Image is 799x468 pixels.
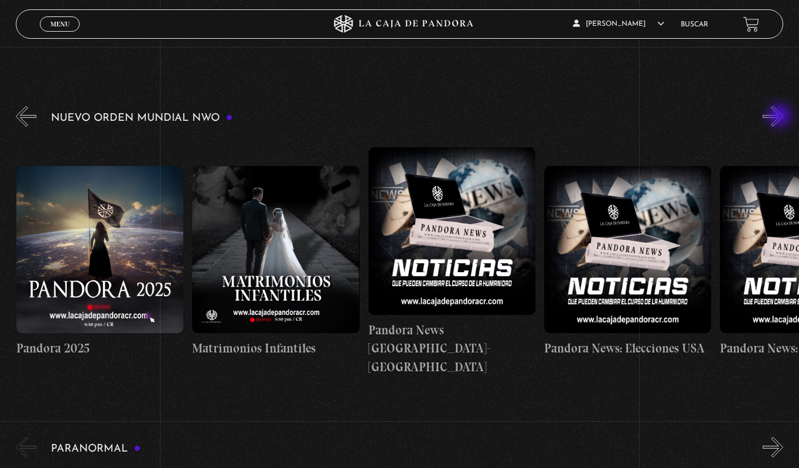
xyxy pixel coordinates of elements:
[16,339,183,358] h4: Pandora 2025
[16,437,36,457] button: Previous
[763,106,783,127] button: Next
[573,21,664,28] span: [PERSON_NAME]
[368,135,535,388] a: Pandora News [GEOGRAPHIC_DATA]-[GEOGRAPHIC_DATA]
[50,21,70,28] span: Menu
[368,321,535,377] h4: Pandora News [GEOGRAPHIC_DATA]-[GEOGRAPHIC_DATA]
[192,339,359,358] h4: Matrimonios Infantiles
[544,135,711,388] a: Pandora News: Elecciones USA
[763,437,783,457] button: Next
[16,135,183,388] a: Pandora 2025
[51,443,141,455] h3: Paranormal
[192,135,359,388] a: Matrimonios Infantiles
[743,16,759,32] a: View your shopping cart
[681,21,708,28] a: Buscar
[16,106,36,127] button: Previous
[46,30,74,39] span: Cerrar
[51,113,233,124] h3: Nuevo Orden Mundial NWO
[544,339,711,358] h4: Pandora News: Elecciones USA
